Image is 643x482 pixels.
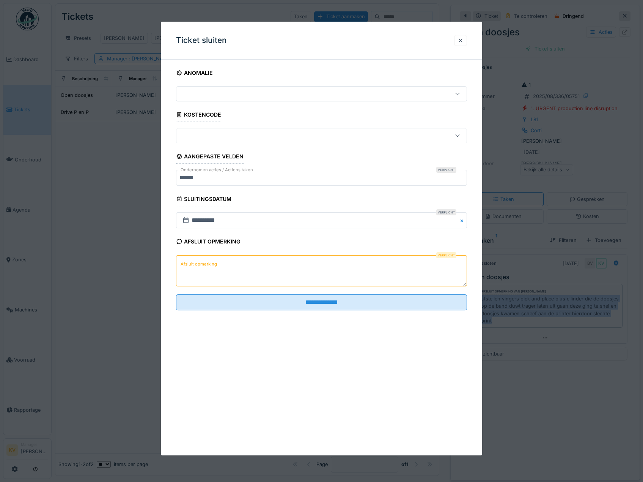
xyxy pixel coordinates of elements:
[436,167,456,173] div: Verplicht
[459,213,467,229] button: Close
[176,193,232,206] div: Sluitingsdatum
[176,67,213,80] div: Anomalie
[176,151,244,164] div: Aangepaste velden
[179,259,219,269] label: Afsluit opmerking
[179,167,255,173] label: Ondernomen acties / Actions taken
[436,252,456,258] div: Verplicht
[176,36,227,45] h3: Ticket sluiten
[436,210,456,216] div: Verplicht
[176,109,222,122] div: Kostencode
[176,236,241,249] div: Afsluit opmerking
